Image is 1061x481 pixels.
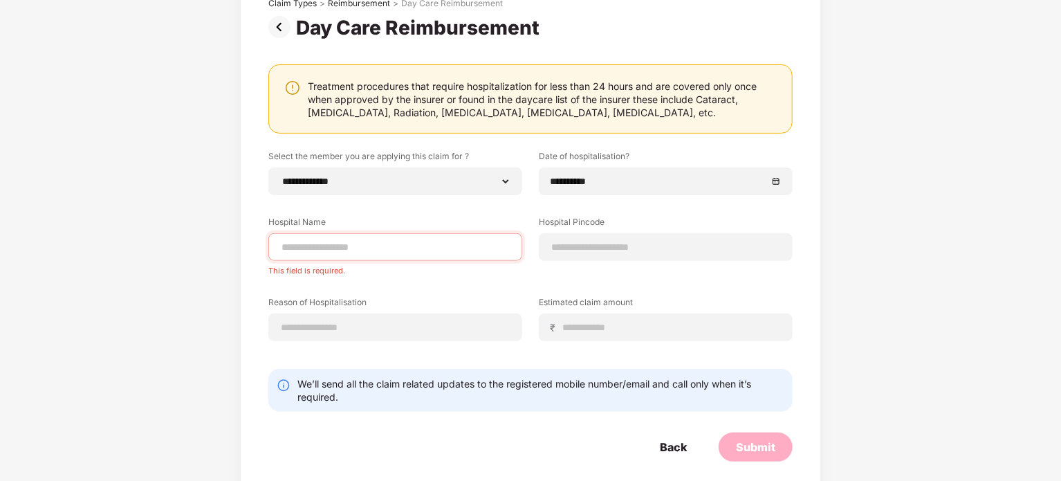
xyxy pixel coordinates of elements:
[539,296,793,314] label: Estimated claim amount
[268,216,522,233] label: Hospital Name
[277,379,290,392] img: svg+xml;base64,PHN2ZyBpZD0iSW5mby0yMHgyMCIgeG1sbnM9Imh0dHA6Ly93d3cudzMub3JnLzIwMDAvc3ZnIiB3aWR0aD...
[296,16,545,39] div: Day Care Reimbursement
[297,377,784,403] div: We’ll send all the claim related updates to the registered mobile number/email and call only when...
[268,16,296,38] img: svg+xml;base64,PHN2ZyBpZD0iUHJldi0zMngzMiIgeG1sbnM9Imh0dHA6Ly93d3cudzMub3JnLzIwMDAvc3ZnIiB3aWR0aD...
[550,321,561,334] span: ₹
[660,439,687,455] div: Back
[539,150,793,167] label: Date of hospitalisation?
[539,216,793,233] label: Hospital Pincode
[268,150,522,167] label: Select the member you are applying this claim for ?
[736,439,775,455] div: Submit
[268,296,522,314] label: Reason of Hospitalisation
[284,80,301,96] img: svg+xml;base64,PHN2ZyBpZD0iV2FybmluZ18tXzI0eDI0IiBkYXRhLW5hbWU9Ildhcm5pbmcgLSAyNHgyNCIgeG1sbnM9Im...
[308,80,778,119] div: Treatment procedures that require hospitalization for less than 24 hours and are covered only onc...
[268,261,522,275] div: This field is required.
